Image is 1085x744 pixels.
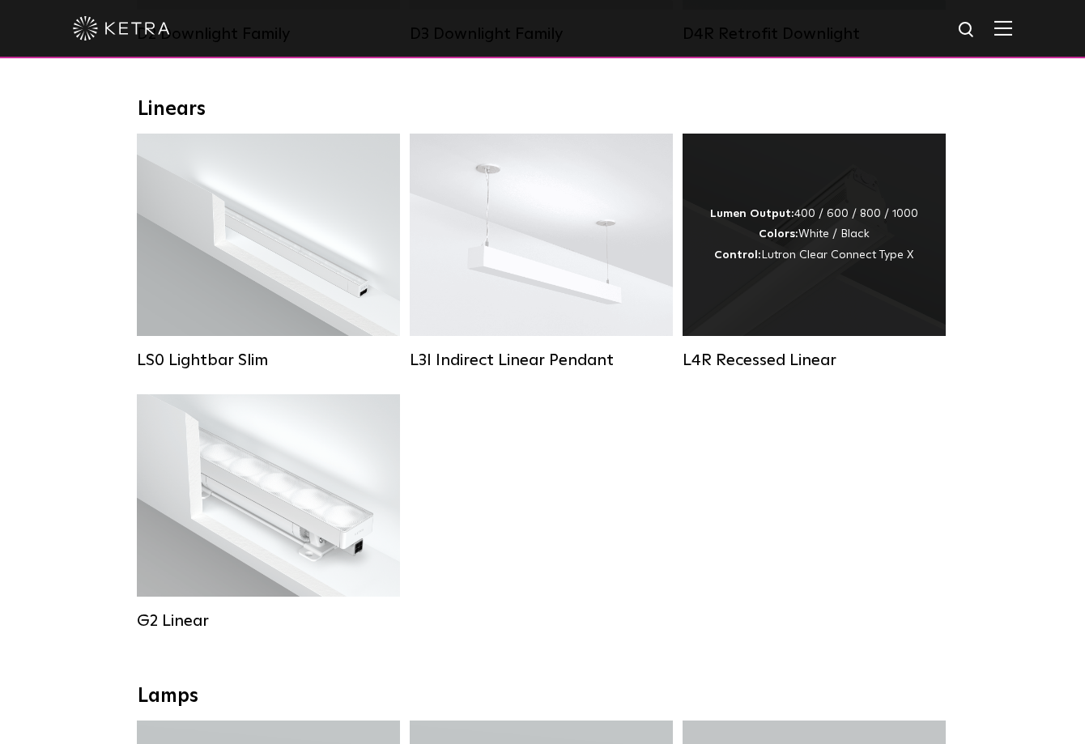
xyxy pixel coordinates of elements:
[138,98,947,121] div: Linears
[410,351,673,370] div: L3I Indirect Linear Pendant
[137,134,400,370] a: LS0 Lightbar Slim Lumen Output:200 / 350Colors:White / BlackControl:X96 Controller
[957,20,977,40] img: search icon
[410,134,673,370] a: L3I Indirect Linear Pendant Lumen Output:400 / 600 / 800 / 1000Housing Colors:White / BlackContro...
[138,685,947,708] div: Lamps
[714,249,761,261] strong: Control:
[137,351,400,370] div: LS0 Lightbar Slim
[137,611,400,631] div: G2 Linear
[759,228,798,240] strong: Colors:
[683,351,946,370] div: L4R Recessed Linear
[683,134,946,370] a: L4R Recessed Linear Lumen Output:400 / 600 / 800 / 1000Colors:White / BlackControl:Lutron Clear C...
[710,204,918,266] div: 400 / 600 / 800 / 1000 White / Black Lutron Clear Connect Type X
[137,394,400,631] a: G2 Linear Lumen Output:400 / 700 / 1000Colors:WhiteBeam Angles:Flood / [GEOGRAPHIC_DATA] / Narrow...
[73,16,170,40] img: ketra-logo-2019-white
[994,20,1012,36] img: Hamburger%20Nav.svg
[710,208,794,219] strong: Lumen Output:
